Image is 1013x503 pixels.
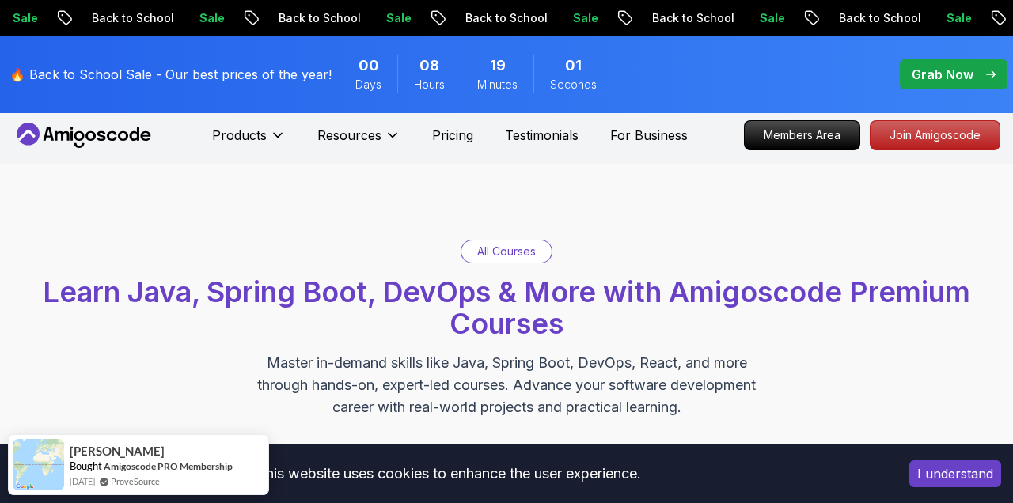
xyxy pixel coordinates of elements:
[542,10,650,26] p: Back to School
[89,10,140,26] p: Sale
[70,475,95,488] span: [DATE]
[12,456,886,491] div: This website uses cookies to enhance the user experience.
[414,77,445,93] span: Hours
[477,77,518,93] span: Minutes
[111,475,160,488] a: ProveSource
[359,55,379,77] span: 0 Days
[419,55,439,77] span: 8 Hours
[477,244,536,259] p: All Courses
[70,460,102,472] span: Bought
[837,10,887,26] p: Sale
[317,126,400,157] button: Resources
[212,126,267,145] p: Products
[744,120,860,150] a: Members Area
[9,65,332,84] p: 🔥 Back to School Sale - Our best prices of the year!
[169,10,276,26] p: Back to School
[43,274,970,341] span: Learn Java, Spring Boot, DevOps & More with Amigoscode Premium Courses
[610,126,688,145] a: For Business
[317,126,381,145] p: Resources
[463,10,514,26] p: Sale
[490,55,506,77] span: 19 Minutes
[505,126,579,145] a: Testimonials
[104,460,233,472] a: Amigoscode PRO Membership
[912,65,973,84] p: Grab Now
[745,121,859,149] p: Members Area
[276,10,327,26] p: Sale
[432,126,473,145] a: Pricing
[870,120,1000,150] a: Join Amigoscode
[70,444,165,458] span: [PERSON_NAME]
[650,10,700,26] p: Sale
[565,55,582,77] span: 1 Seconds
[729,10,837,26] p: Back to School
[355,10,463,26] p: Back to School
[13,439,64,490] img: provesource social proof notification image
[212,126,286,157] button: Products
[550,77,597,93] span: Seconds
[241,352,772,418] p: Master in-demand skills like Java, Spring Boot, DevOps, React, and more through hands-on, expert-...
[909,460,1001,487] button: Accept cookies
[355,77,381,93] span: Days
[871,121,1000,149] p: Join Amigoscode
